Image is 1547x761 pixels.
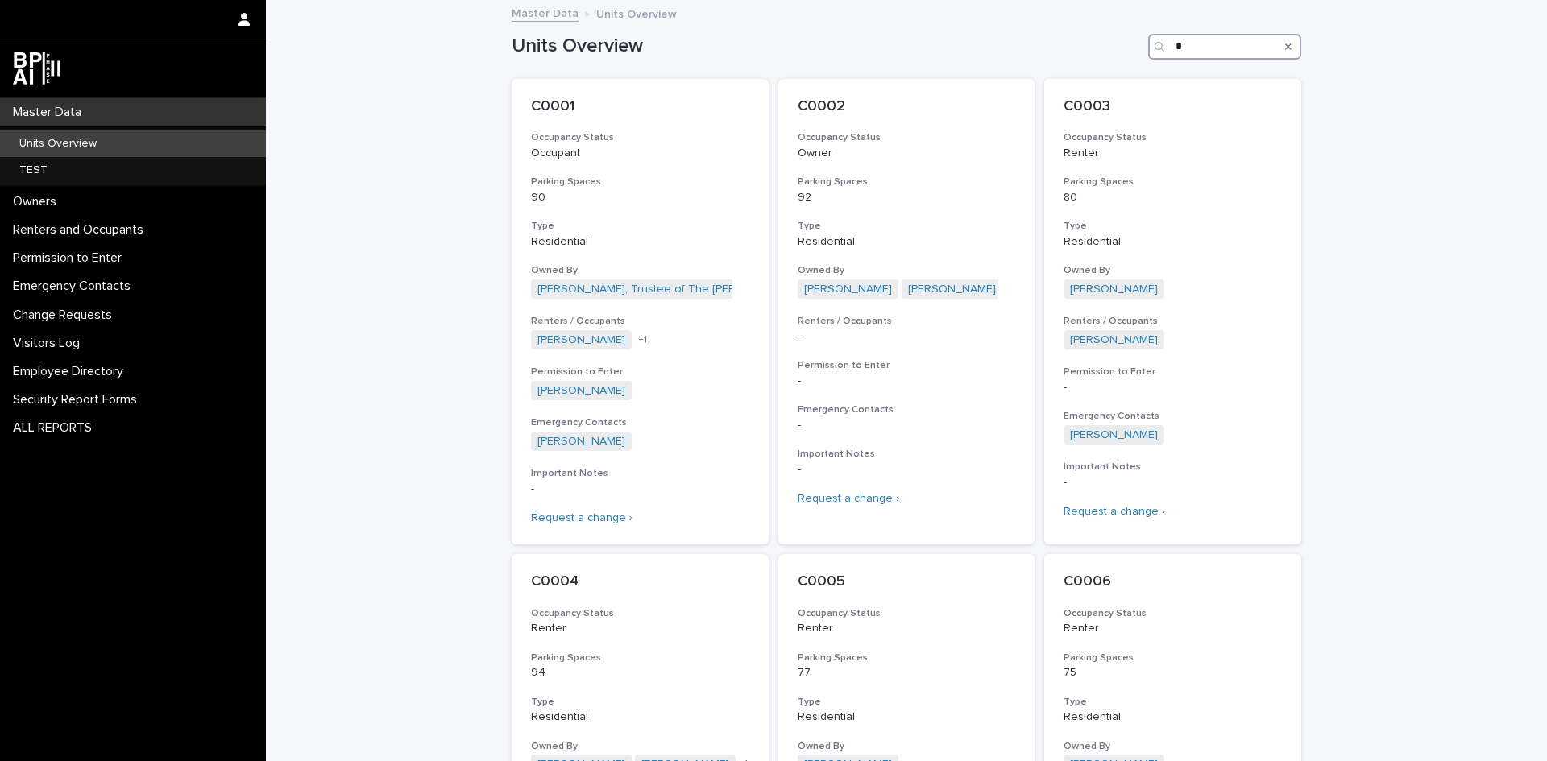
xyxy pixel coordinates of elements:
[531,98,749,116] p: C0001
[798,330,1016,344] p: -
[638,335,647,345] span: + 1
[798,573,1016,591] p: C0005
[798,220,1016,233] h3: Type
[1064,315,1282,328] h3: Renters / Occupants
[798,607,1016,620] h3: Occupancy Status
[1064,147,1282,160] p: Renter
[531,622,749,635] p: Renter
[6,194,69,209] p: Owners
[6,250,135,266] p: Permission to Enter
[6,364,136,379] p: Employee Directory
[1064,381,1282,395] p: -
[1064,366,1282,378] h3: Permission to Enter
[531,696,749,709] h3: Type
[1044,79,1301,544] a: C0003Occupancy StatusRenterParking Spaces80TypeResidentialOwned By[PERSON_NAME] Renters / Occupan...
[798,403,1016,416] h3: Emergency Contacts
[798,147,1016,160] p: Owner
[1064,622,1282,635] p: Renter
[798,622,1016,635] p: Renter
[531,191,749,205] p: 90
[6,163,60,177] p: TEST
[798,98,1016,116] p: C0002
[531,147,749,160] p: Occupant
[6,308,125,323] p: Change Requests
[1064,176,1282,188] h3: Parking Spaces
[804,283,892,296] a: [PERSON_NAME]
[512,35,1142,58] h1: Units Overview
[531,131,749,144] h3: Occupancy Status
[1064,666,1282,680] p: 75
[798,235,1016,249] p: Residential
[1064,98,1282,116] p: C0003
[531,220,749,233] h3: Type
[798,191,1016,205] p: 92
[1064,573,1282,591] p: C0006
[531,710,749,724] p: Residential
[798,176,1016,188] h3: Parking Spaces
[798,740,1016,753] h3: Owned By
[531,482,749,496] p: -
[798,651,1016,664] h3: Parking Spaces
[531,740,749,753] h3: Owned By
[531,573,749,591] p: C0004
[512,3,579,22] a: Master Data
[531,235,749,249] p: Residential
[531,607,749,620] h3: Occupancy Status
[798,666,1016,680] p: 77
[537,283,958,296] a: [PERSON_NAME], Trustee of The [PERSON_NAME] Revocable Trust dated [DATE]
[6,392,150,407] p: Security Report Forms
[798,710,1016,724] p: Residential
[596,4,677,22] p: Units Overview
[798,315,1016,328] h3: Renters / Occupants
[531,366,749,378] h3: Permission to Enter
[798,448,1016,461] h3: Important Notes
[1064,410,1282,423] h3: Emergency Contacts
[1070,333,1158,347] a: [PERSON_NAME]
[6,222,156,238] p: Renters and Occupants
[6,137,110,151] p: Units Overview
[1148,34,1301,60] input: Search
[1070,283,1158,296] a: [PERSON_NAME]
[1064,740,1282,753] h3: Owned By
[6,336,93,351] p: Visitors Log
[798,696,1016,709] h3: Type
[798,131,1016,144] h3: Occupancy Status
[537,384,625,398] a: [PERSON_NAME]
[1064,220,1282,233] h3: Type
[1064,191,1282,205] p: 80
[798,264,1016,277] h3: Owned By
[13,52,60,85] img: dwgmcNfxSF6WIOOXiGgu
[1064,651,1282,664] h3: Parking Spaces
[531,264,749,277] h3: Owned By
[1064,461,1282,474] h3: Important Notes
[1064,235,1282,249] p: Residential
[512,79,769,544] a: C0001Occupancy StatusOccupantParking Spaces90TypeResidentialOwned By[PERSON_NAME], Trustee of The...
[1064,607,1282,620] h3: Occupancy Status
[798,359,1016,372] h3: Permission to Enter
[531,416,749,429] h3: Emergency Contacts
[6,279,143,294] p: Emergency Contacts
[6,420,105,436] p: ALL REPORTS
[798,419,1016,432] p: -
[1064,264,1282,277] h3: Owned By
[1064,131,1282,144] h3: Occupancy Status
[531,176,749,188] h3: Parking Spaces
[908,283,996,296] a: [PERSON_NAME]
[531,315,749,328] h3: Renters / Occupants
[531,467,749,480] h3: Important Notes
[531,666,749,680] p: 94
[798,463,1016,477] p: -
[6,105,94,120] p: Master Data
[1070,428,1158,442] a: [PERSON_NAME]
[1064,710,1282,724] p: Residential
[537,333,625,347] a: [PERSON_NAME]
[537,435,625,449] a: [PERSON_NAME]
[531,651,749,664] h3: Parking Spaces
[1064,696,1282,709] h3: Type
[798,374,1016,388] p: -
[798,493,899,504] a: Request a change ›
[778,79,1035,544] a: C0002Occupancy StatusOwnerParking Spaces92TypeResidentialOwned By[PERSON_NAME] [PERSON_NAME] Rent...
[531,512,632,523] a: Request a change ›
[1064,506,1165,517] a: Request a change ›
